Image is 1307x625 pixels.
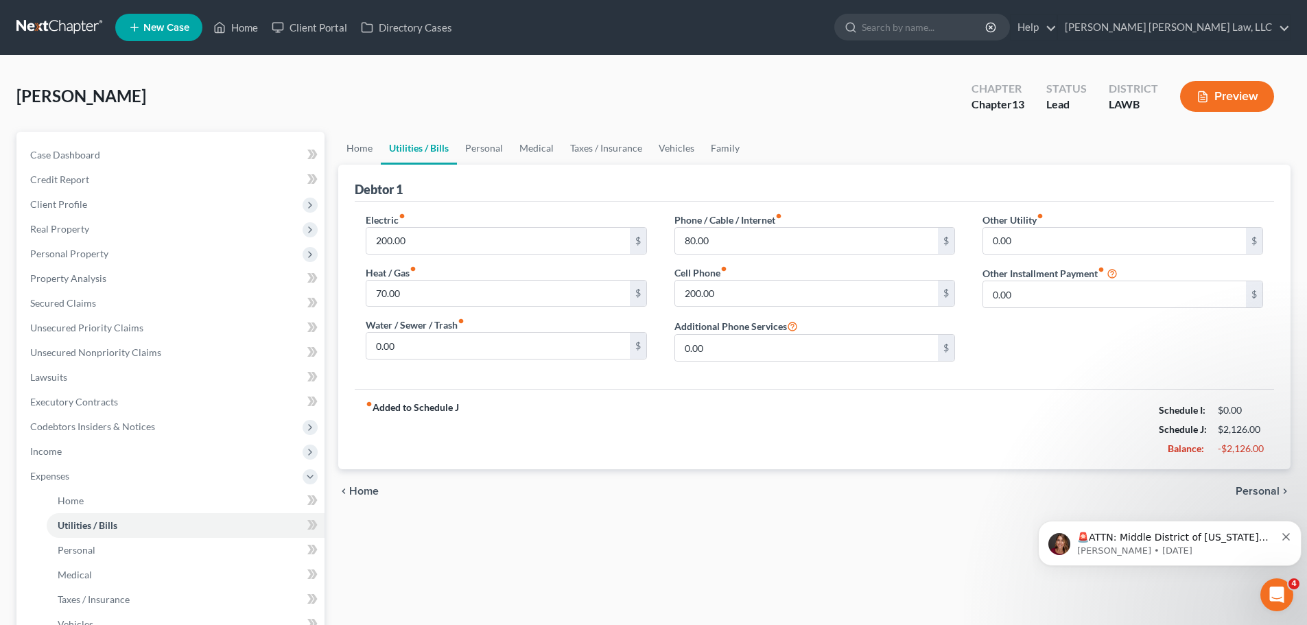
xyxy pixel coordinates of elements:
a: Personal [457,132,511,165]
strong: Added to Schedule J [366,401,459,458]
div: $ [630,333,646,359]
label: Other Installment Payment [982,266,1105,281]
span: Codebtors Insiders & Notices [30,421,155,432]
div: $ [1246,228,1262,254]
div: $ [938,228,954,254]
input: -- [366,333,629,359]
a: Home [338,132,381,165]
i: fiber_manual_record [399,213,405,220]
a: [PERSON_NAME] [PERSON_NAME] Law, LLC [1058,15,1290,40]
label: Other Utility [982,213,1044,227]
span: Unsecured Priority Claims [30,322,143,333]
span: Secured Claims [30,297,96,309]
input: -- [675,281,938,307]
a: Utilities / Bills [381,132,457,165]
div: $ [938,281,954,307]
span: Unsecured Nonpriority Claims [30,346,161,358]
input: -- [983,228,1246,254]
input: -- [366,281,629,307]
span: Home [349,486,379,497]
a: Lawsuits [19,365,325,390]
span: 4 [1288,578,1299,589]
div: LAWB [1109,97,1158,113]
i: fiber_manual_record [458,318,464,325]
a: Taxes / Insurance [47,587,325,612]
button: Preview [1180,81,1274,112]
a: Credit Report [19,167,325,192]
div: Chapter [972,97,1024,113]
strong: Balance: [1168,443,1204,454]
input: -- [983,281,1246,307]
span: Medical [58,569,92,580]
a: Home [207,15,265,40]
input: Search by name... [862,14,987,40]
i: chevron_right [1280,486,1291,497]
label: Cell Phone [674,266,727,280]
a: Taxes / Insurance [562,132,650,165]
span: [PERSON_NAME] [16,86,146,106]
a: Home [47,488,325,513]
span: Taxes / Insurance [58,593,130,605]
div: $ [630,228,646,254]
span: Credit Report [30,174,89,185]
a: Medical [511,132,562,165]
span: Real Property [30,223,89,235]
span: Case Dashboard [30,149,100,161]
label: Additional Phone Services [674,318,798,334]
a: Vehicles [650,132,703,165]
label: Water / Sewer / Trash [366,318,464,332]
div: $ [938,335,954,361]
a: Client Portal [265,15,354,40]
div: Status [1046,81,1087,97]
span: Income [30,445,62,457]
i: fiber_manual_record [1098,266,1105,273]
span: Lawsuits [30,371,67,383]
a: Help [1011,15,1057,40]
label: Electric [366,213,405,227]
div: $0.00 [1218,403,1263,417]
div: $2,126.00 [1218,423,1263,436]
span: Property Analysis [30,272,106,284]
a: Family [703,132,748,165]
a: Case Dashboard [19,143,325,167]
div: Lead [1046,97,1087,113]
span: Personal Property [30,248,108,259]
div: $ [630,281,646,307]
span: Home [58,495,84,506]
i: fiber_manual_record [775,213,782,220]
button: Personal chevron_right [1236,486,1291,497]
a: Medical [47,563,325,587]
strong: Schedule I: [1159,404,1205,416]
i: fiber_manual_record [720,266,727,272]
input: -- [366,228,629,254]
span: Utilities / Bills [58,519,117,531]
input: -- [675,228,938,254]
strong: Schedule J: [1159,423,1207,435]
a: Directory Cases [354,15,459,40]
i: fiber_manual_record [410,266,416,272]
div: -$2,126.00 [1218,442,1263,456]
span: Expenses [30,470,69,482]
input: -- [675,335,938,361]
span: Personal [58,544,95,556]
iframe: Intercom live chat [1260,578,1293,611]
a: Property Analysis [19,266,325,291]
label: Heat / Gas [366,266,416,280]
label: Phone / Cable / Internet [674,213,782,227]
i: fiber_manual_record [1037,213,1044,220]
i: fiber_manual_record [366,401,373,408]
a: Personal [47,538,325,563]
a: Executory Contracts [19,390,325,414]
span: Executory Contracts [30,396,118,408]
span: Personal [1236,486,1280,497]
span: New Case [143,23,189,33]
span: 13 [1012,97,1024,110]
a: Unsecured Nonpriority Claims [19,340,325,365]
span: Client Profile [30,198,87,210]
button: chevron_left Home [338,486,379,497]
div: District [1109,81,1158,97]
a: Secured Claims [19,291,325,316]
